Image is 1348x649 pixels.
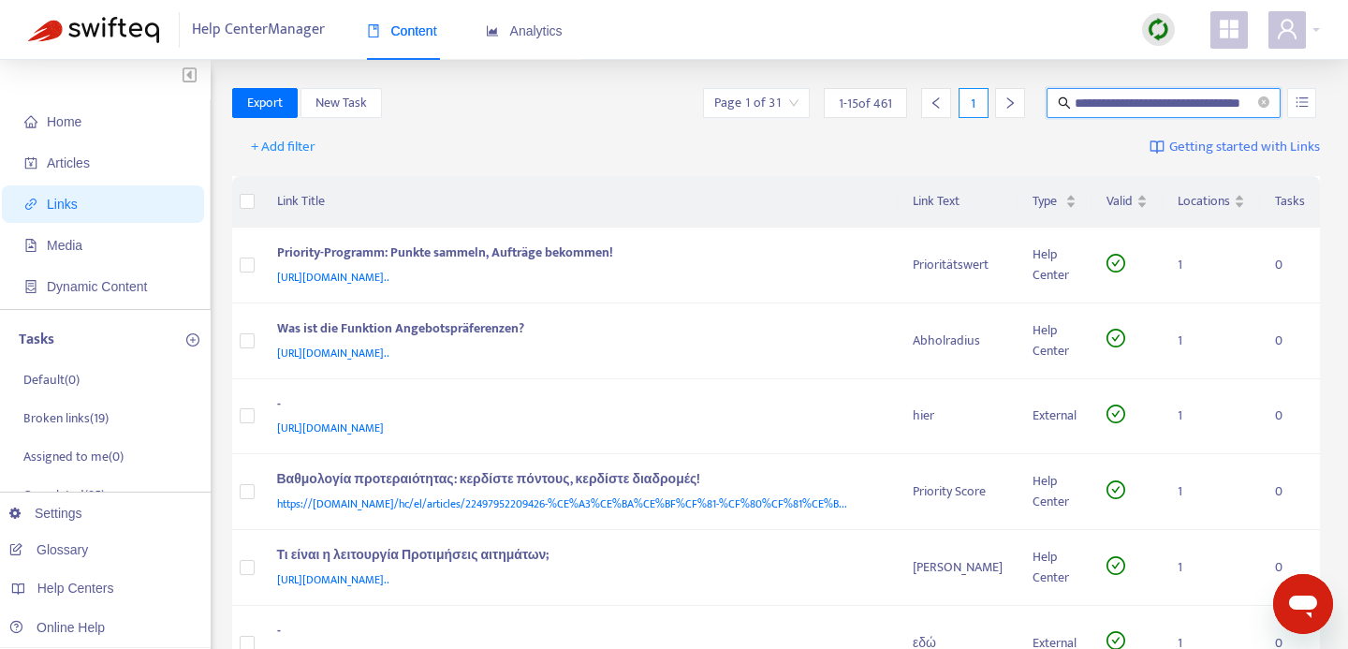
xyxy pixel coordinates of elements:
button: New Task [300,88,382,118]
div: Βαθμολογία προτεραιότητας: κερδίστε πόντους, κερδίστε διαδρομές! [277,469,876,494]
div: Help Center [1033,320,1077,361]
span: Locations [1178,191,1230,212]
span: Media [47,238,82,253]
td: 0 [1260,454,1320,530]
th: Type [1018,176,1092,228]
p: Assigned to me ( 0 ) [23,447,124,466]
span: Links [47,197,78,212]
span: file-image [24,239,37,252]
div: [PERSON_NAME] [913,557,1003,578]
a: Settings [9,506,82,521]
span: https://[DOMAIN_NAME]/hc/el/articles/22497952209426-%CE%A3%CE%BA%CE%BF%CF%81-%CF%80%CF%81%CE%B... [277,494,847,513]
img: sync.dc5367851b00ba804db3.png [1147,18,1170,41]
span: home [24,115,37,128]
span: right [1004,96,1017,110]
div: Help Center [1033,471,1077,512]
span: Analytics [486,23,563,38]
div: hier [913,406,1003,426]
span: book [367,24,380,37]
span: close-circle [1258,96,1269,108]
td: 0 [1260,303,1320,379]
span: Export [247,93,283,113]
button: unordered-list [1287,88,1316,118]
p: Tasks [19,329,54,351]
a: Glossary [9,542,88,557]
span: Dynamic Content [47,279,147,294]
div: Help Center [1033,244,1077,286]
td: 1 [1163,303,1260,379]
span: Help Center Manager [192,12,325,48]
span: close-circle [1258,95,1269,112]
span: account-book [24,156,37,170]
td: 1 [1163,530,1260,606]
td: 1 [1163,228,1260,303]
a: Getting started with Links [1150,132,1320,162]
span: Home [47,114,81,129]
td: 0 [1260,530,1320,606]
span: plus-circle [186,333,199,347]
span: + Add filter [251,136,315,158]
span: check-circle [1106,329,1125,347]
p: Broken links ( 19 ) [23,408,109,428]
div: Help Center [1033,547,1077,588]
p: Default ( 0 ) [23,370,80,390]
span: check-circle [1106,556,1125,575]
span: Help Centers [37,581,114,596]
span: check-circle [1106,480,1125,499]
div: Was ist die Funktion Angebotspräferenzen? [277,318,876,343]
td: 0 [1260,379,1320,455]
span: Valid [1106,191,1133,212]
span: Type [1033,191,1062,212]
div: - [277,621,876,645]
span: 1 - 15 of 461 [839,94,892,113]
button: Export [232,88,298,118]
td: 0 [1260,228,1320,303]
div: - [277,394,876,419]
span: unordered-list [1296,96,1309,109]
img: image-link [1150,140,1165,155]
span: New Task [315,93,367,113]
span: Getting started with Links [1169,137,1320,158]
div: External [1033,406,1077,426]
div: 1 [959,88,989,118]
th: Link Title [262,176,899,228]
span: [URL][DOMAIN_NAME].. [277,268,389,287]
span: user [1276,18,1298,40]
th: Valid [1092,176,1163,228]
span: area-chart [486,24,499,37]
td: 1 [1163,454,1260,530]
th: Tasks [1260,176,1320,228]
div: Priority Score [913,481,1003,502]
div: Priority-Programm: Punkte sammeln, Aufträge bekommen! [277,243,876,267]
span: [URL][DOMAIN_NAME] [277,419,384,437]
th: Link Text [898,176,1018,228]
span: check-circle [1106,254,1125,273]
span: link [24,198,37,211]
span: check-circle [1106,405,1125,423]
div: Τι είναι η λειτουργία Προτιμήσεις αιτημάτων; [277,545,876,569]
img: Swifteq [28,17,159,43]
span: search [1058,96,1071,110]
span: [URL][DOMAIN_NAME].. [277,344,389,362]
span: [URL][DOMAIN_NAME].. [277,570,389,589]
span: appstore [1218,18,1240,40]
div: Abholradius [913,331,1003,351]
a: Online Help [9,620,105,635]
span: Content [367,23,437,38]
span: Articles [47,155,90,170]
button: + Add filter [237,132,330,162]
p: Completed ( 85 ) [23,485,105,505]
iframe: Przycisk umożliwiający otwarcie okna komunikatora [1273,574,1333,634]
span: left [930,96,943,110]
td: 1 [1163,379,1260,455]
div: Prioritätswert [913,255,1003,275]
span: container [24,280,37,293]
th: Locations [1163,176,1260,228]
